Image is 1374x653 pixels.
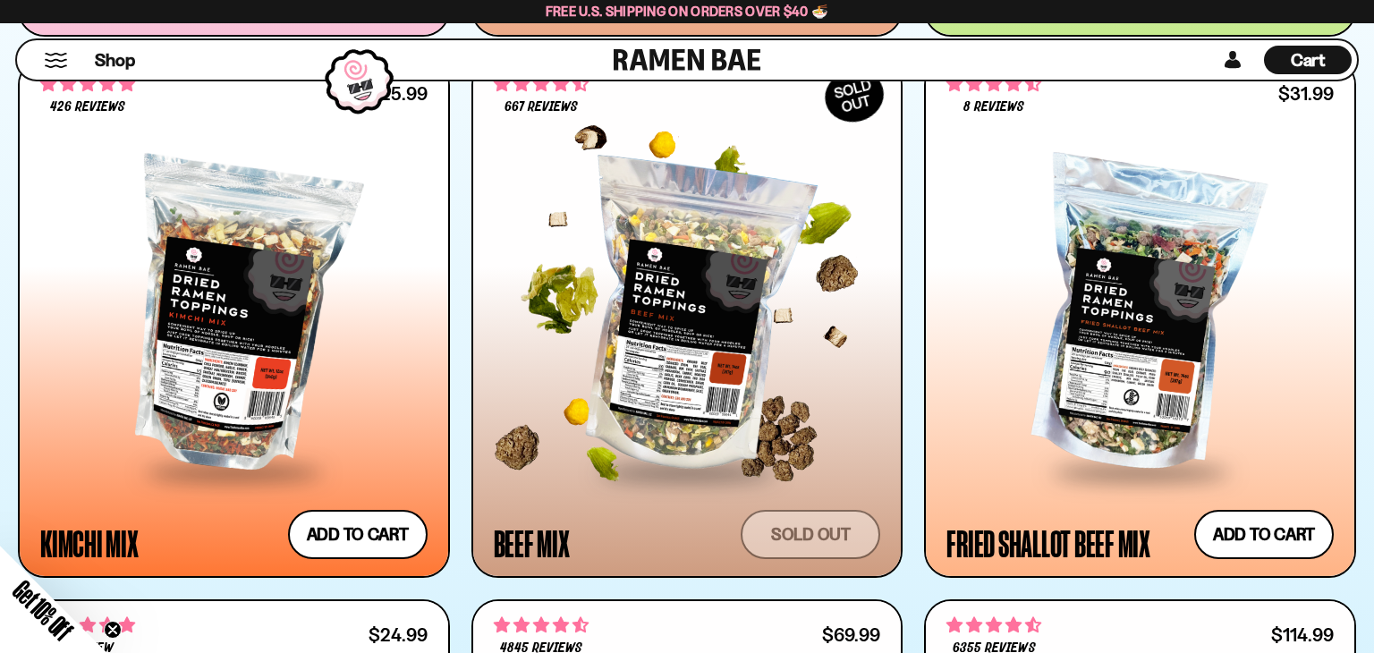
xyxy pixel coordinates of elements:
div: $31.99 [1278,85,1334,102]
span: 4.71 stars [494,614,589,637]
a: Shop [95,46,135,74]
div: Kimchi Mix [40,527,139,559]
span: Cart [1291,49,1326,71]
div: Fried Shallot Beef Mix [946,527,1150,559]
div: $24.99 [369,626,428,643]
div: $114.99 [1271,626,1334,643]
span: Free U.S. Shipping on Orders over $40 🍜 [546,3,829,20]
button: Close teaser [104,621,122,639]
div: Beef Mix [494,527,570,559]
span: Shop [95,48,135,72]
span: Get 10% Off [8,575,78,645]
span: 426 reviews [50,100,125,114]
a: SOLDOUT 4.64 stars 667 reviews Beef Mix Sold out [471,58,903,578]
a: 4.62 stars 8 reviews $31.99 Fried Shallot Beef Mix Add to cart [924,58,1356,578]
div: $69.99 [822,626,880,643]
a: Cart [1264,40,1352,80]
span: 4.63 stars [946,614,1041,637]
button: Add to cart [1194,510,1334,559]
button: Mobile Menu Trigger [44,53,68,68]
button: Add to cart [288,510,428,559]
span: 8 reviews [963,100,1024,114]
a: 4.76 stars 426 reviews $25.99 Kimchi Mix Add to cart [18,58,450,578]
span: 667 reviews [505,100,578,114]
